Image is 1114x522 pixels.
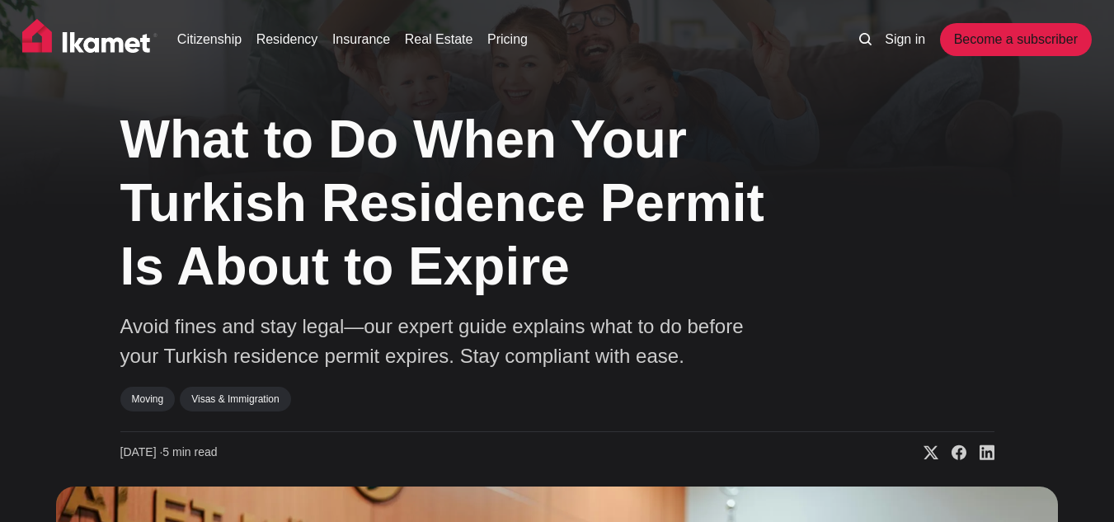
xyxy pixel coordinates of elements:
a: Pricing [487,30,528,49]
a: Sign in [885,30,925,49]
h1: What to Do When Your Turkish Residence Permit Is About to Expire [120,108,813,298]
span: [DATE] ∙ [120,445,163,459]
a: Real Estate [405,30,473,49]
img: Ikamet home [22,19,157,60]
time: 5 min read [120,444,218,461]
a: Share on X [910,444,938,461]
a: Visas & Immigration [180,387,290,411]
a: Citizenship [177,30,242,49]
a: Share on Linkedin [966,444,994,461]
p: Avoid fines and stay legal—our expert guide explains what to do before your Turkish residence per... [120,312,764,371]
a: Residency [256,30,318,49]
a: Become a subscriber [940,23,1092,56]
a: Insurance [332,30,390,49]
a: Moving [120,387,176,411]
a: Share on Facebook [938,444,966,461]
